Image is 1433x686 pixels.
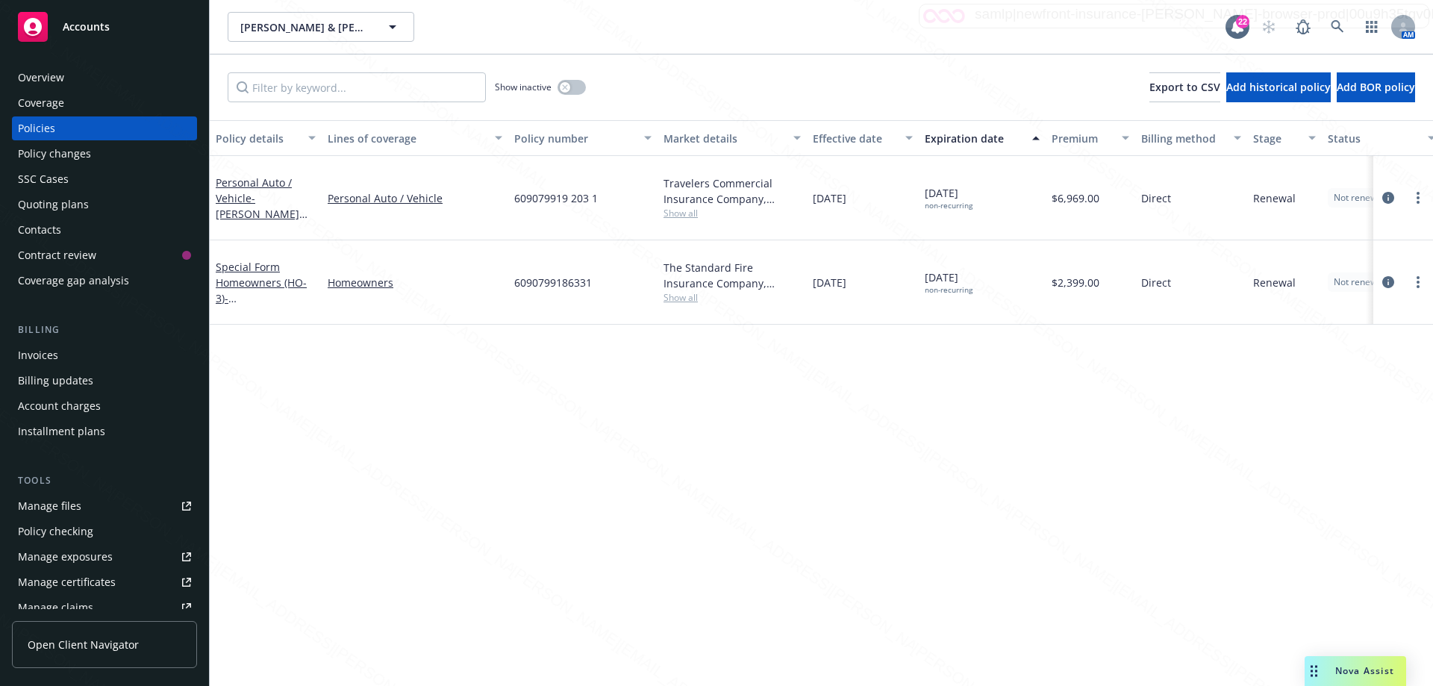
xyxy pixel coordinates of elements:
[925,269,972,295] span: [DATE]
[1305,656,1406,686] button: Nova Assist
[328,131,486,146] div: Lines of coverage
[1052,275,1099,290] span: $2,399.00
[514,190,598,206] span: 609079919 203 1
[1323,12,1352,42] a: Search
[813,190,846,206] span: [DATE]
[1052,190,1099,206] span: $6,969.00
[12,193,197,216] a: Quoting plans
[1253,275,1296,290] span: Renewal
[664,207,801,219] span: Show all
[216,175,306,284] a: Personal Auto / Vehicle
[18,193,89,216] div: Quoting plans
[12,394,197,418] a: Account charges
[1337,80,1415,94] span: Add BOR policy
[12,218,197,242] a: Contacts
[328,275,502,290] a: Homeowners
[12,66,197,90] a: Overview
[12,269,197,293] a: Coverage gap analysis
[1379,189,1397,207] a: circleInformation
[1253,131,1299,146] div: Stage
[12,369,197,393] a: Billing updates
[1334,191,1390,205] span: Not renewing
[12,494,197,518] a: Manage files
[12,116,197,140] a: Policies
[1253,190,1296,206] span: Renewal
[12,167,197,191] a: SSC Cases
[12,520,197,543] a: Policy checking
[508,120,658,156] button: Policy number
[328,190,502,206] a: Personal Auto / Vehicle
[1141,190,1171,206] span: Direct
[813,131,896,146] div: Effective date
[813,275,846,290] span: [DATE]
[1357,12,1387,42] a: Switch app
[1226,72,1331,102] button: Add historical policy
[18,167,69,191] div: SSC Cases
[18,243,96,267] div: Contract review
[18,596,93,620] div: Manage claims
[228,12,414,42] button: [PERSON_NAME] & [PERSON_NAME]
[1335,664,1394,677] span: Nova Assist
[1141,131,1225,146] div: Billing method
[216,260,310,321] a: Special Form Homeowners (HO-3)
[18,269,129,293] div: Coverage gap analysis
[18,91,64,115] div: Coverage
[216,131,299,146] div: Policy details
[1288,12,1318,42] a: Report a Bug
[18,66,64,90] div: Overview
[12,91,197,115] a: Coverage
[18,116,55,140] div: Policies
[664,291,801,304] span: Show all
[1141,275,1171,290] span: Direct
[18,545,113,569] div: Manage exposures
[12,343,197,367] a: Invoices
[18,394,101,418] div: Account charges
[228,72,486,102] input: Filter by keyword...
[12,570,197,594] a: Manage certificates
[1149,72,1220,102] button: Export to CSV
[12,545,197,569] a: Manage exposures
[18,369,93,393] div: Billing updates
[1409,189,1427,207] a: more
[18,218,61,242] div: Contacts
[12,6,197,48] a: Accounts
[495,81,552,93] span: Show inactive
[18,343,58,367] div: Invoices
[807,120,919,156] button: Effective date
[63,21,110,33] span: Accounts
[925,131,1023,146] div: Expiration date
[1305,656,1323,686] div: Drag to move
[919,120,1046,156] button: Expiration date
[1135,120,1247,156] button: Billing method
[514,131,635,146] div: Policy number
[925,285,972,295] div: non-recurring
[658,120,807,156] button: Market details
[12,596,197,620] a: Manage claims
[1334,275,1390,289] span: Not renewing
[210,120,322,156] button: Policy details
[12,420,197,443] a: Installment plans
[1052,131,1113,146] div: Premium
[1236,15,1249,28] div: 22
[1247,120,1322,156] button: Stage
[1409,273,1427,291] a: more
[664,131,784,146] div: Market details
[514,275,592,290] span: 6090799186331
[1337,72,1415,102] button: Add BOR policy
[12,473,197,488] div: Tools
[1046,120,1135,156] button: Premium
[18,494,81,518] div: Manage files
[1254,12,1284,42] a: Start snowing
[664,260,801,291] div: The Standard Fire Insurance Company, Travelers Insurance
[18,570,116,594] div: Manage certificates
[18,520,93,543] div: Policy checking
[664,175,801,207] div: Travelers Commercial Insurance Company, Travelers Insurance
[1149,80,1220,94] span: Export to CSV
[28,637,139,652] span: Open Client Navigator
[18,142,91,166] div: Policy changes
[12,243,197,267] a: Contract review
[1379,273,1397,291] a: circleInformation
[925,201,972,211] div: non-recurring
[12,322,197,337] div: Billing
